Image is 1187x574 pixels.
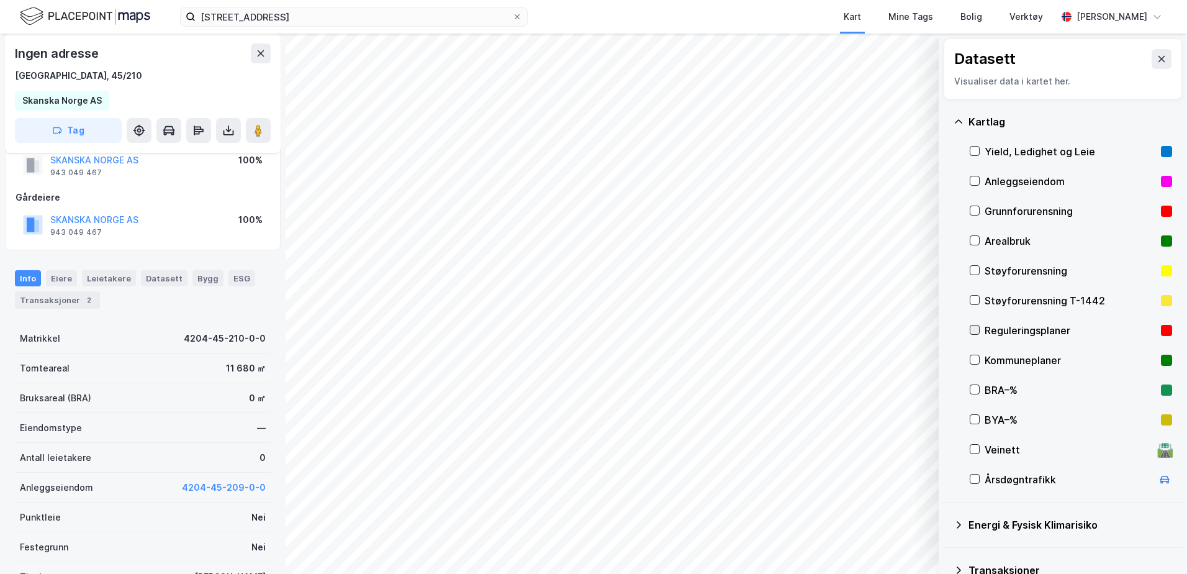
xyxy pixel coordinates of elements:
div: 943 049 467 [50,168,102,178]
iframe: Chat Widget [1125,514,1187,574]
div: — [257,421,266,435]
div: Kart [844,9,861,24]
div: Anleggseiendom [985,174,1156,189]
div: Bruksareal (BRA) [20,391,91,406]
div: 100% [238,212,263,227]
div: Transaksjoner [15,291,100,309]
div: Grunnforurensning [985,204,1156,219]
div: Ingen adresse [15,43,101,63]
div: Bygg [192,270,223,286]
div: Festegrunn [20,540,68,555]
div: Punktleie [20,510,61,525]
div: Info [15,270,41,286]
div: Eiere [46,270,77,286]
div: Reguleringsplaner [985,323,1156,338]
div: Tomteareal [20,361,70,376]
div: Bolig [960,9,982,24]
input: Søk på adresse, matrikkel, gårdeiere, leietakere eller personer [196,7,512,26]
div: 0 [260,450,266,465]
div: Visualiser data i kartet her. [954,74,1171,89]
div: 11 680 ㎡ [226,361,266,376]
div: Støyforurensning T-1442 [985,293,1156,308]
div: Eiendomstype [20,421,82,435]
div: Nei [251,540,266,555]
div: 0 ㎡ [249,391,266,406]
div: Mine Tags [888,9,933,24]
div: BYA–% [985,412,1156,427]
div: Anleggseiendom [20,480,93,495]
div: [PERSON_NAME] [1076,9,1147,24]
div: ESG [228,270,255,286]
div: Yield, Ledighet og Leie [985,144,1156,159]
div: Datasett [141,270,187,286]
div: Kommuneplaner [985,353,1156,368]
div: 100% [238,153,263,168]
div: Kartlag [968,114,1172,129]
div: Energi & Fysisk Klimarisiko [968,517,1172,532]
div: Årsdøgntrafikk [985,472,1152,487]
div: BRA–% [985,383,1156,398]
div: Matrikkel [20,331,60,346]
button: Tag [15,118,122,143]
div: Støyforurensning [985,263,1156,278]
div: Datasett [954,49,1016,69]
div: Skanska Norge AS [22,93,102,108]
div: 943 049 467 [50,227,102,237]
button: 4204-45-209-0-0 [182,480,266,495]
div: Gårdeiere [16,190,270,205]
div: 🛣️ [1157,442,1173,458]
img: logo.f888ab2527a4732fd821a326f86c7f29.svg [20,6,150,27]
div: Nei [251,510,266,525]
div: 2 [83,294,95,306]
div: Kontrollprogram for chat [1125,514,1187,574]
div: [GEOGRAPHIC_DATA], 45/210 [15,68,142,83]
div: Antall leietakere [20,450,91,465]
div: 4204-45-210-0-0 [184,331,266,346]
div: Veinett [985,442,1152,457]
div: Verktøy [1009,9,1043,24]
div: Leietakere [82,270,136,286]
div: Arealbruk [985,234,1156,248]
